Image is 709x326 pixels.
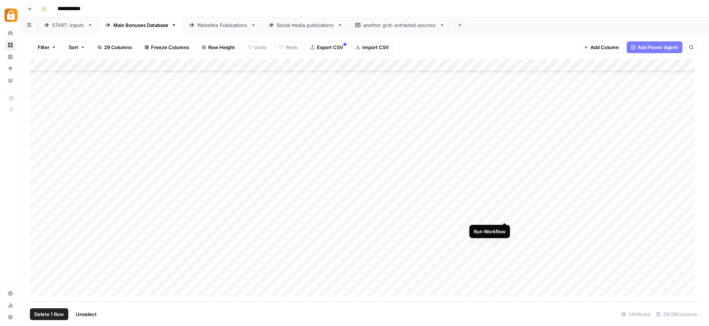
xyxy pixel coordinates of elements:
[619,308,653,320] div: 244 Rows
[38,44,49,51] span: Filter
[305,41,348,53] button: Export CSV
[71,308,101,320] button: Unselect
[34,310,64,318] span: Delete 1 Row
[4,8,18,22] img: Adzz Logo
[627,41,682,53] button: Add Power Agent
[4,75,16,86] a: Your Data
[362,44,389,51] span: Import CSV
[38,18,99,32] a: START: inputs
[349,18,451,32] a: another grid: extracted sources
[33,41,61,53] button: Filter
[351,41,394,53] button: Import CSV
[254,44,267,51] span: Undo
[590,44,619,51] span: Add Column
[4,63,16,75] a: Opportunities
[183,18,262,32] a: Websites Publications
[4,6,16,24] button: Workspace: Adzz
[579,41,624,53] button: Add Column
[363,21,436,29] div: another grid: extracted sources
[208,44,235,51] span: Row Height
[197,41,240,53] button: Row Height
[30,308,68,320] button: Delete 1 Row
[69,44,78,51] span: Sort
[653,308,700,320] div: 29/29 Columns
[99,18,183,32] a: Main Bonuses Database
[4,299,16,311] a: Usage
[140,41,194,53] button: Freeze Columns
[638,44,678,51] span: Add Power Agent
[104,44,132,51] span: 29 Columns
[274,41,302,53] button: Redo
[4,311,16,323] button: Help + Support
[262,18,349,32] a: Social media publications
[64,41,90,53] button: Sort
[4,27,16,39] a: Home
[197,21,248,29] div: Websites Publications
[4,51,16,63] a: Insights
[277,21,335,29] div: Social media publications
[52,21,85,29] div: START: inputs
[286,44,298,51] span: Redo
[151,44,189,51] span: Freeze Columns
[93,41,137,53] button: 29 Columns
[4,39,16,51] a: Browse
[76,310,97,318] span: Unselect
[4,288,16,299] a: Settings
[243,41,271,53] button: Undo
[113,21,168,29] div: Main Bonuses Database
[317,44,343,51] span: Export CSV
